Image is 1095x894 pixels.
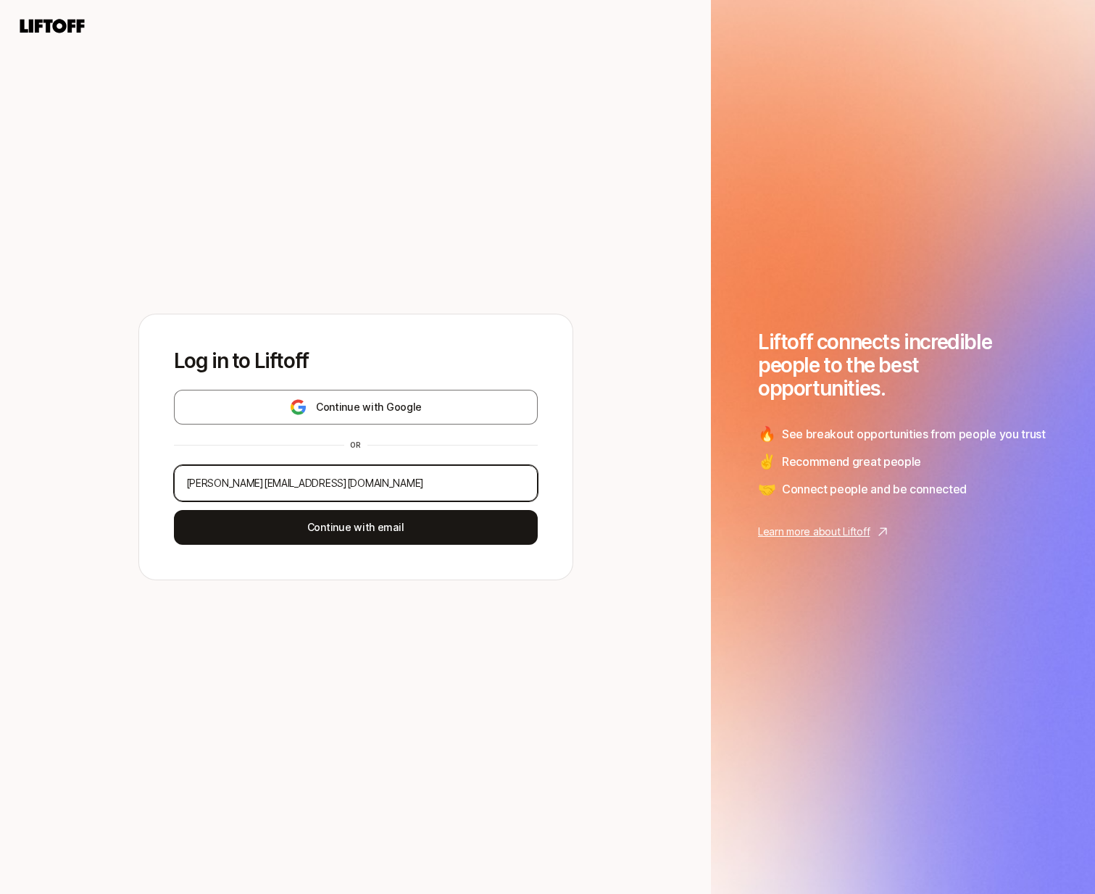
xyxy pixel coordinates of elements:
[289,398,307,416] img: google-logo
[758,330,1048,400] h1: Liftoff connects incredible people to the best opportunities.
[758,423,776,445] span: 🔥
[782,480,967,498] span: Connect people and be connected
[186,475,525,492] input: Your personal email address
[758,478,776,500] span: 🤝
[344,439,367,451] div: or
[174,510,538,545] button: Continue with email
[174,349,538,372] p: Log in to Liftoff
[758,523,1048,540] a: Learn more about Liftoff
[174,390,538,425] button: Continue with Google
[782,425,1046,443] span: See breakout opportunities from people you trust
[758,523,870,540] p: Learn more about Liftoff
[758,451,776,472] span: ✌️
[782,452,921,471] span: Recommend great people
